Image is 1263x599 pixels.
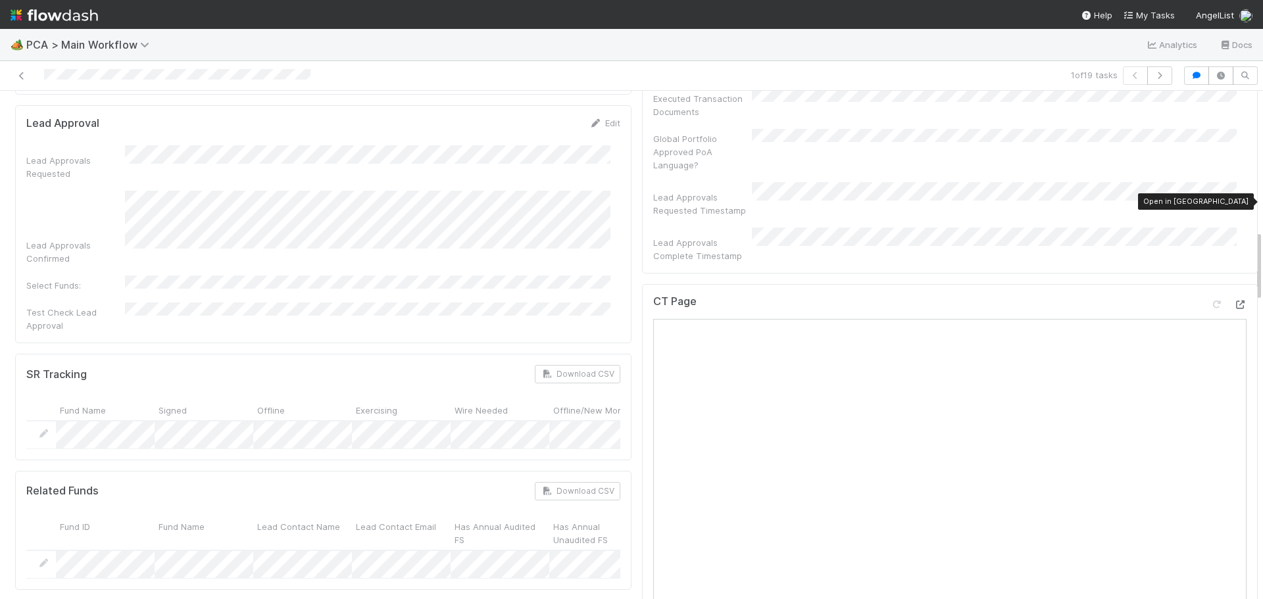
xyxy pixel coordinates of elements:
button: Download CSV [535,365,620,383]
a: Analytics [1146,37,1198,53]
div: Offline/New Money [549,399,648,419]
img: avatar_9ff82f50-05c7-4c71-8fc6-9a2e070af8b5.png [1239,9,1252,22]
div: Has Annual Unaudited FS [549,516,648,550]
a: My Tasks [1123,9,1175,22]
div: Executed Transaction Documents [653,92,752,118]
div: Has Annual Audited FS [451,516,549,550]
div: Lead Contact Email [352,516,451,550]
span: My Tasks [1123,10,1175,20]
img: logo-inverted-e16ddd16eac7371096b0.svg [11,4,98,26]
h5: Related Funds [26,485,99,498]
div: Offline [253,399,352,419]
div: Signed [155,399,253,419]
span: AngelList [1196,10,1234,20]
div: Fund Name [155,516,253,550]
div: Lead Approvals Confirmed [26,239,125,265]
h5: Lead Approval [26,117,99,130]
h5: SR Tracking [26,368,87,381]
div: Wire Needed [451,399,549,419]
span: 1 of 19 tasks [1071,68,1118,82]
h5: CT Page [653,295,697,308]
span: 🏕️ [11,39,24,50]
div: Lead Approvals Requested Timestamp [653,191,752,217]
a: Edit [589,118,620,128]
button: Download CSV [535,482,620,500]
div: Global Portfolio Approved PoA Language? [653,132,752,172]
div: Lead Approvals Requested [26,154,125,180]
span: PCA > Main Workflow [26,38,156,51]
div: Lead Approvals Complete Timestamp [653,236,752,262]
div: Fund Name [56,399,155,419]
a: Docs [1219,37,1252,53]
div: Test Check Lead Approval [26,306,125,332]
div: Select Funds: [26,279,125,292]
div: Exercising [352,399,451,419]
div: Lead Contact Name [253,516,352,550]
div: Fund ID [56,516,155,550]
div: Help [1081,9,1112,22]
